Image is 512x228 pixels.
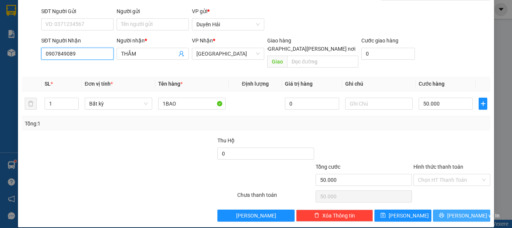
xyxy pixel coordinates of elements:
[236,211,276,220] span: [PERSON_NAME]
[192,7,264,15] div: VP gửi
[242,81,268,87] span: Định lượng
[413,164,463,170] label: Hình thức thanh toán
[117,36,189,45] div: Người nhận
[41,36,114,45] div: SĐT Người Nhận
[316,164,340,170] span: Tổng cước
[217,137,235,143] span: Thu Hộ
[178,51,184,57] span: user-add
[196,48,260,59] span: Sài Gòn
[433,210,490,222] button: printer[PERSON_NAME] và In
[253,45,358,53] span: [GEOGRAPHIC_DATA][PERSON_NAME] nơi
[361,48,415,60] input: Cước giao hàng
[285,98,339,110] input: 0
[374,210,432,222] button: save[PERSON_NAME]
[158,81,183,87] span: Tên hàng
[217,210,294,222] button: [PERSON_NAME]
[380,213,386,219] span: save
[296,210,373,222] button: deleteXóa Thông tin
[85,81,113,87] span: Đơn vị tính
[117,7,189,15] div: Người gửi
[287,56,358,68] input: Dọc đường
[342,77,416,91] th: Ghi chú
[285,81,313,87] span: Giá trị hàng
[447,211,500,220] span: [PERSON_NAME] và In
[41,7,114,15] div: SĐT Người Gửi
[192,38,213,44] span: VP Nhận
[479,101,487,107] span: plus
[267,38,291,44] span: Giao hàng
[389,211,429,220] span: [PERSON_NAME]
[322,211,355,220] span: Xóa Thông tin
[267,56,287,68] span: Giao
[25,119,198,128] div: Tổng: 1
[439,213,444,219] span: printer
[479,98,487,110] button: plus
[45,81,51,87] span: SL
[361,38,398,44] label: Cước giao hàng
[237,191,315,204] div: Chưa thanh toán
[345,98,413,110] input: Ghi Chú
[314,213,319,219] span: delete
[196,19,260,30] span: Duyên Hải
[158,98,226,110] input: VD: Bàn, Ghế
[89,98,148,109] span: Bất kỳ
[25,98,37,110] button: delete
[419,81,445,87] span: Cước hàng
